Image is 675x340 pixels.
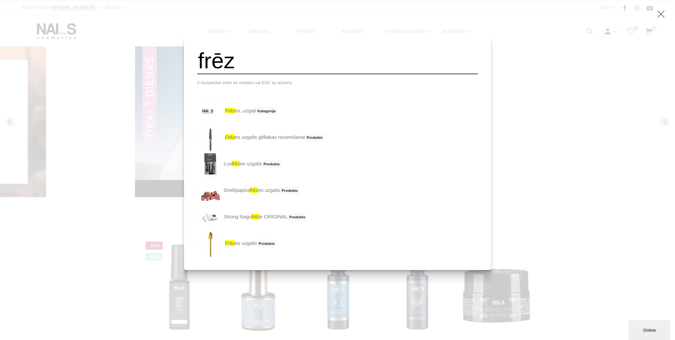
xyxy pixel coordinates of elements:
[225,134,235,140] span: frēz
[197,151,281,177] a: Luxfrēzes uzgalisProdukts
[262,160,281,168] span: Produkts
[280,187,299,195] span: Produkts
[197,177,299,204] a: Smilšpapīrafrēzes uzgalisProdukts
[251,214,260,219] span: frēz
[197,230,276,257] a: frēzes uzgalisProdukts
[197,204,307,230] a: Strong Nagufrēze ORIGINALProdukts
[197,98,277,124] a: frēzes, uzgaļiKategorija
[232,161,240,166] span: frēz
[256,107,277,115] span: Kategorija
[197,124,324,151] a: frēzes uzgalis gēllakas noņemšanaiProdukts
[629,319,672,340] iframe: chat widget
[225,108,235,113] span: frēz
[250,187,258,193] span: frēz
[257,240,276,248] span: Produkts
[197,47,478,74] input: Meklēt produktus ...
[305,134,324,142] span: Produkts
[288,213,307,221] span: Produkts
[225,240,235,246] span: frēz
[197,80,292,85] span: # Nospiediet enter lai meklētu vai ESC lai aizvērtu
